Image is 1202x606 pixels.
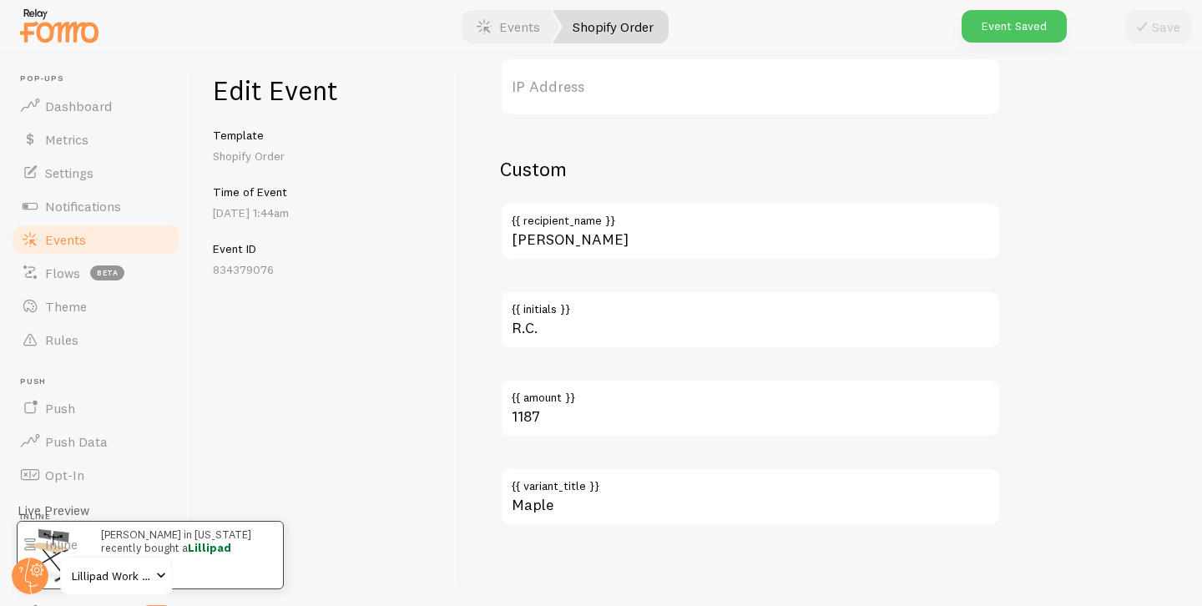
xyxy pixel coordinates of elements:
span: Push [45,400,75,417]
a: Opt-In [10,458,182,492]
span: Theme [45,298,87,315]
a: Metrics [10,123,182,156]
label: {{ variant_title }} [500,467,1001,496]
span: Events [45,231,86,248]
a: Inline [10,528,182,561]
span: Pop-ups [20,73,182,84]
span: Metrics [45,131,88,148]
h5: Time of Event [213,184,439,199]
span: Inline [45,536,78,553]
label: {{ amount }} [500,379,1001,407]
span: beta [90,265,124,280]
span: Inline [20,512,182,523]
label: {{ recipient_name }} [500,202,1001,230]
a: Theme [10,290,182,323]
a: Push [10,391,182,425]
a: Events [10,223,182,256]
span: Push [20,376,182,387]
span: Lillipad Work Solutions [72,566,151,586]
span: Flows [45,265,80,281]
a: Settings [10,156,182,189]
label: IP Address [500,58,1001,116]
h5: Template [213,128,439,143]
h5: Event ID [213,241,439,256]
a: Lillipad Work Solutions [60,556,173,596]
span: Opt-In [45,467,84,483]
span: Rules [45,331,78,348]
label: {{ initials }} [500,290,1001,319]
a: Dashboard [10,89,182,123]
p: [DATE] 1:44am [213,205,439,221]
a: Flows beta [10,256,182,290]
p: Shopify Order [213,148,439,164]
a: Rules [10,323,182,356]
h1: Edit Event [213,73,439,108]
a: Push Data [10,425,182,458]
a: Notifications [10,189,182,223]
span: Notifications [45,198,121,215]
div: Event Saved [962,10,1067,43]
span: Settings [45,164,93,181]
span: Push Data [45,433,108,450]
h2: Custom [500,156,1001,182]
p: 834379076 [213,261,439,278]
span: Dashboard [45,98,112,114]
img: fomo-relay-logo-orange.svg [18,4,101,47]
